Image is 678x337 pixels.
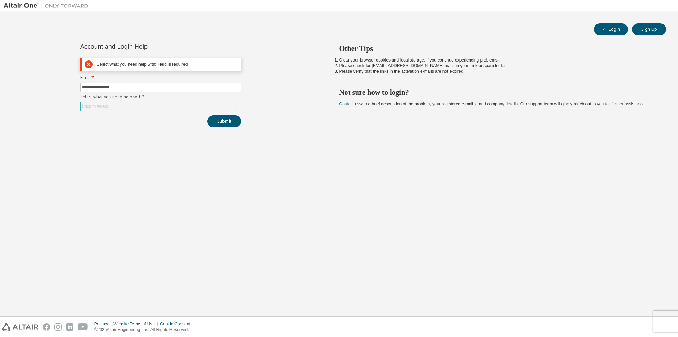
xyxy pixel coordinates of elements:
[80,94,241,100] label: Select what you need help with
[339,88,654,97] h2: Not sure how to login?
[4,2,92,9] img: Altair One
[632,23,666,35] button: Sign Up
[339,101,359,106] a: Contact us
[66,323,73,331] img: linkedin.svg
[339,63,654,69] li: Please check for [EMAIL_ADDRESS][DOMAIN_NAME] mails in your junk or spam folder.
[82,104,108,109] div: Click to select
[43,323,50,331] img: facebook.svg
[207,115,241,127] button: Submit
[594,23,628,35] button: Login
[113,321,160,327] div: Website Terms of Use
[94,327,195,333] p: © 2025 Altair Engineering, Inc. All Rights Reserved.
[339,69,654,74] li: Please verify that the links in the activation e-mails are not expired.
[339,101,646,106] span: with a brief description of the problem, your registered e-mail id and company details. Our suppo...
[80,44,209,50] div: Account and Login Help
[160,321,194,327] div: Cookie Consent
[78,323,88,331] img: youtube.svg
[81,102,241,111] div: Click to select
[339,57,654,63] li: Clear your browser cookies and local storage, if you continue experiencing problems.
[54,323,62,331] img: instagram.svg
[94,321,113,327] div: Privacy
[339,44,654,53] h2: Other Tips
[80,75,241,81] label: Email
[97,62,238,67] div: Select what you need help with: Field is required
[2,323,38,331] img: altair_logo.svg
